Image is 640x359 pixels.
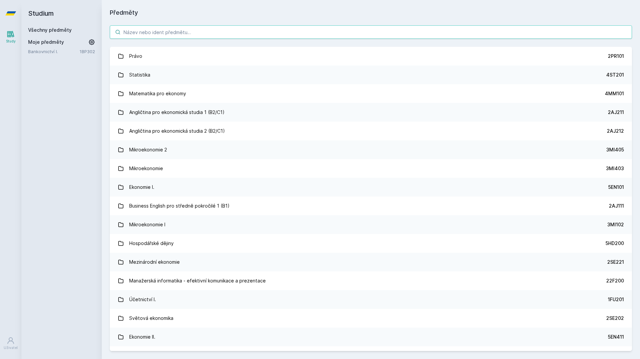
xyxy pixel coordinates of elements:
[605,90,624,97] div: 4MM101
[6,39,16,44] div: Study
[608,109,624,116] div: 2AJ211
[110,25,632,39] input: Název nebo ident předmětu…
[110,253,632,271] a: Mezinárodní ekonomie 2SE221
[129,87,186,100] div: Matematika pro ekonomy
[28,27,72,33] a: Všechny předměty
[110,290,632,309] a: Účetnictví I. 1FU201
[110,47,632,66] a: Právo 2PR101
[129,68,150,82] div: Statistika
[129,49,142,63] div: Právo
[1,333,20,354] a: Uživatel
[609,203,624,209] div: 2AJ111
[608,53,624,59] div: 2PR101
[129,293,156,306] div: Účetnictví I.
[608,184,624,191] div: 5EN101
[110,103,632,122] a: Angličtina pro ekonomická studia 1 (B2/C1) 2AJ211
[129,218,165,231] div: Mikroekonomie I
[110,328,632,346] a: Ekonomie II. 5EN411
[129,274,266,287] div: Manažerská informatika - efektivní komunikace a prezentace
[110,84,632,103] a: Matematika pro ekonomy 4MM101
[606,315,624,322] div: 2SE202
[4,345,18,350] div: Uživatel
[110,309,632,328] a: Světová ekonomika 2SE202
[129,330,155,344] div: Ekonomie II.
[129,124,225,138] div: Angličtina pro ekonomická studia 2 (B2/C1)
[606,277,624,284] div: 22F200
[129,312,173,325] div: Světová ekonomika
[28,48,80,55] a: Bankovnictví I.
[110,178,632,197] a: Ekonomie I. 5EN101
[110,66,632,84] a: Statistika 4ST201
[606,240,624,247] div: 5HD200
[129,199,230,213] div: Business English pro středně pokročilé 1 (B1)
[129,237,174,250] div: Hospodářské dějiny
[110,197,632,215] a: Business English pro středně pokročilé 1 (B1) 2AJ111
[129,181,154,194] div: Ekonomie I.
[110,271,632,290] a: Manažerská informatika - efektivní komunikace a prezentace 22F200
[608,296,624,303] div: 1FU201
[28,39,64,45] span: Moje předměty
[606,146,624,153] div: 3MI405
[608,334,624,340] div: 5EN411
[80,49,95,54] a: 1BP302
[606,72,624,78] div: 4ST201
[110,122,632,140] a: Angličtina pro ekonomická studia 2 (B2/C1) 2AJ212
[1,27,20,47] a: Study
[129,162,163,175] div: Mikroekonomie
[607,128,624,134] div: 2AJ212
[110,140,632,159] a: Mikroekonomie 2 3MI405
[606,165,624,172] div: 3MI403
[110,215,632,234] a: Mikroekonomie I 3MI102
[110,159,632,178] a: Mikroekonomie 3MI403
[110,234,632,253] a: Hospodářské dějiny 5HD200
[607,259,624,265] div: 2SE221
[129,143,167,156] div: Mikroekonomie 2
[129,106,225,119] div: Angličtina pro ekonomická studia 1 (B2/C1)
[110,8,632,17] h1: Předměty
[129,255,180,269] div: Mezinárodní ekonomie
[607,221,624,228] div: 3MI102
